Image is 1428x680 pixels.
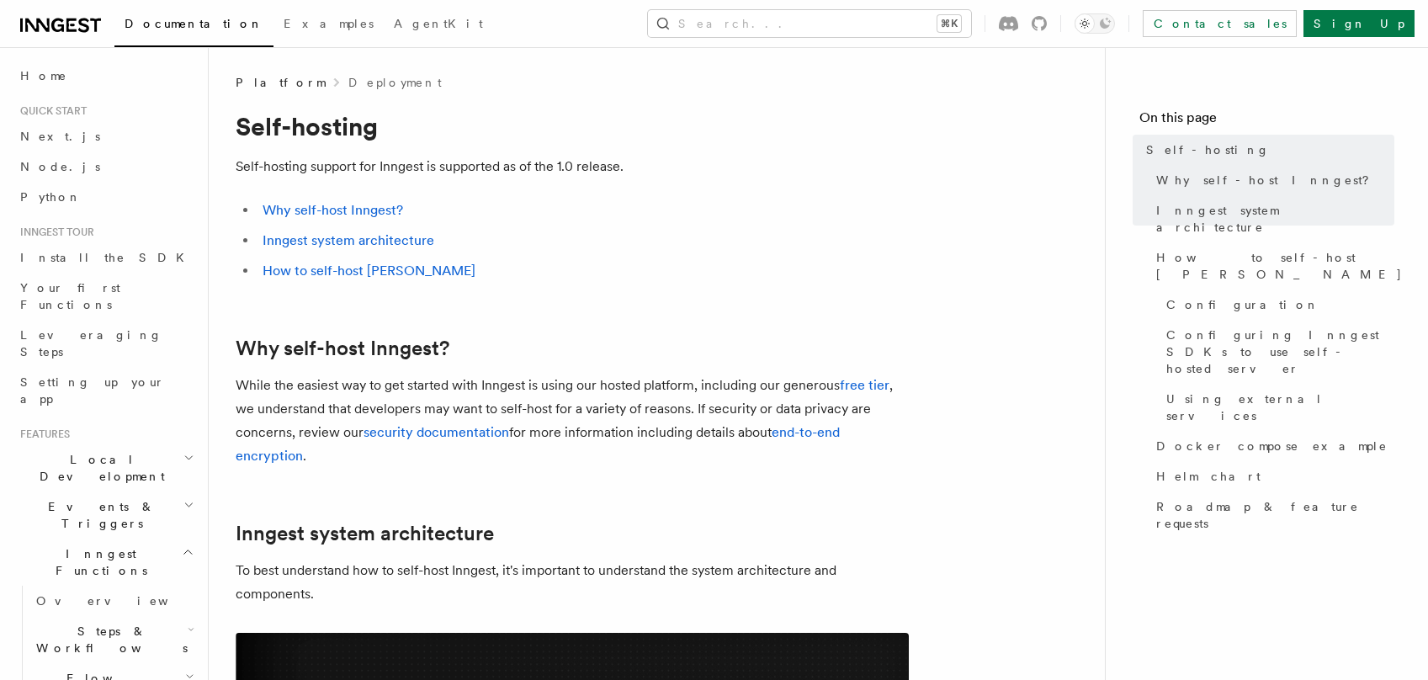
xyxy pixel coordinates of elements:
[1149,431,1394,461] a: Docker compose example
[1149,242,1394,290] a: How to self-host [PERSON_NAME]
[13,428,70,441] span: Features
[20,281,120,311] span: Your first Functions
[1303,10,1415,37] a: Sign Up
[1156,498,1394,532] span: Roadmap & feature requests
[648,10,971,37] button: Search...⌘K
[1146,141,1270,158] span: Self-hosting
[1149,461,1394,491] a: Helm chart
[284,17,374,30] span: Examples
[1156,249,1403,283] span: How to self-host [PERSON_NAME]
[29,616,198,663] button: Steps & Workflows
[236,74,325,91] span: Platform
[1166,327,1394,377] span: Configuring Inngest SDKs to use self-hosted server
[13,539,198,586] button: Inngest Functions
[13,491,198,539] button: Events & Triggers
[1143,10,1297,37] a: Contact sales
[20,160,100,173] span: Node.js
[1139,108,1394,135] h4: On this page
[840,377,889,393] a: free tier
[236,522,494,545] a: Inngest system architecture
[1156,468,1261,485] span: Helm chart
[1160,320,1394,384] a: Configuring Inngest SDKs to use self-hosted server
[236,155,909,178] p: Self-hosting support for Inngest is supported as of the 1.0 release.
[20,67,67,84] span: Home
[114,5,273,47] a: Documentation
[13,320,198,367] a: Leveraging Steps
[13,226,94,239] span: Inngest tour
[1156,172,1381,189] span: Why self-host Inngest?
[1149,195,1394,242] a: Inngest system architecture
[13,451,183,485] span: Local Development
[1166,390,1394,424] span: Using external services
[13,182,198,212] a: Python
[29,586,198,616] a: Overview
[20,375,165,406] span: Setting up your app
[1149,165,1394,195] a: Why self-host Inngest?
[1075,13,1115,34] button: Toggle dark mode
[263,263,475,279] a: How to self-host [PERSON_NAME]
[20,130,100,143] span: Next.js
[348,74,442,91] a: Deployment
[125,17,263,30] span: Documentation
[13,242,198,273] a: Install the SDK
[394,17,483,30] span: AgentKit
[20,251,194,264] span: Install the SDK
[384,5,493,45] a: AgentKit
[13,121,198,151] a: Next.js
[236,111,909,141] h1: Self-hosting
[236,374,909,468] p: While the easiest way to get started with Inngest is using our hosted platform, including our gen...
[263,202,403,218] a: Why self-host Inngest?
[1160,290,1394,320] a: Configuration
[1166,296,1319,313] span: Configuration
[13,273,198,320] a: Your first Functions
[1139,135,1394,165] a: Self-hosting
[13,444,198,491] button: Local Development
[236,337,449,360] a: Why self-host Inngest?
[29,623,188,656] span: Steps & Workflows
[13,151,198,182] a: Node.js
[1156,438,1388,454] span: Docker compose example
[36,594,210,608] span: Overview
[13,545,182,579] span: Inngest Functions
[13,498,183,532] span: Events & Triggers
[13,104,87,118] span: Quick start
[937,15,961,32] kbd: ⌘K
[20,328,162,359] span: Leveraging Steps
[364,424,509,440] a: security documentation
[273,5,384,45] a: Examples
[13,367,198,414] a: Setting up your app
[1160,384,1394,431] a: Using external services
[20,190,82,204] span: Python
[13,61,198,91] a: Home
[263,232,434,248] a: Inngest system architecture
[1156,202,1394,236] span: Inngest system architecture
[1149,491,1394,539] a: Roadmap & feature requests
[236,559,909,606] p: To best understand how to self-host Inngest, it's important to understand the system architecture...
